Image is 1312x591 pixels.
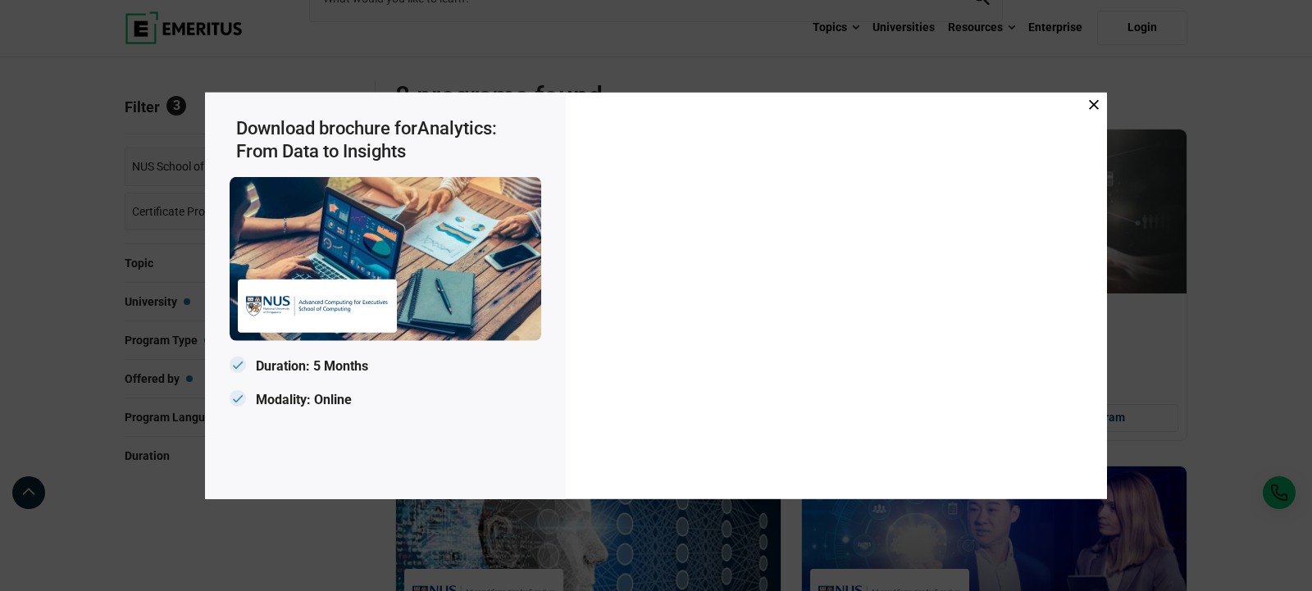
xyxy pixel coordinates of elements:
[574,100,1099,485] iframe: Download Brochure
[236,116,541,163] h3: Download brochure for
[236,117,497,161] span: Analytics: From Data to Insights
[230,176,541,340] img: Emeritus
[230,353,541,379] p: Duration: 5 Months
[246,287,389,324] img: Emeritus
[230,388,541,413] p: Modality: Online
